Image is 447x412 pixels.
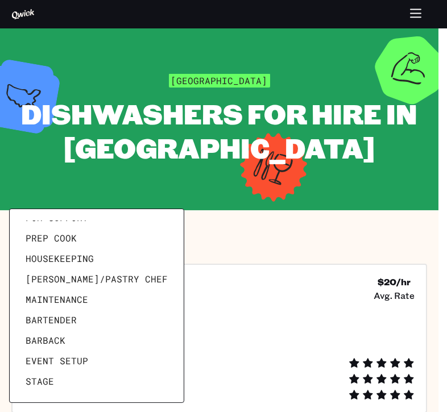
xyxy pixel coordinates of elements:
span: Housekeeping [26,253,94,264]
span: Prep Cook [26,232,77,244]
span: [PERSON_NAME]/Pastry Chef [26,273,168,285]
ul: View different position [21,220,172,391]
span: Maintenance [26,294,88,305]
span: Barback [26,335,65,346]
span: Stage [26,376,54,387]
span: Event Setup [26,355,88,367]
span: Bartender [26,314,77,326]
